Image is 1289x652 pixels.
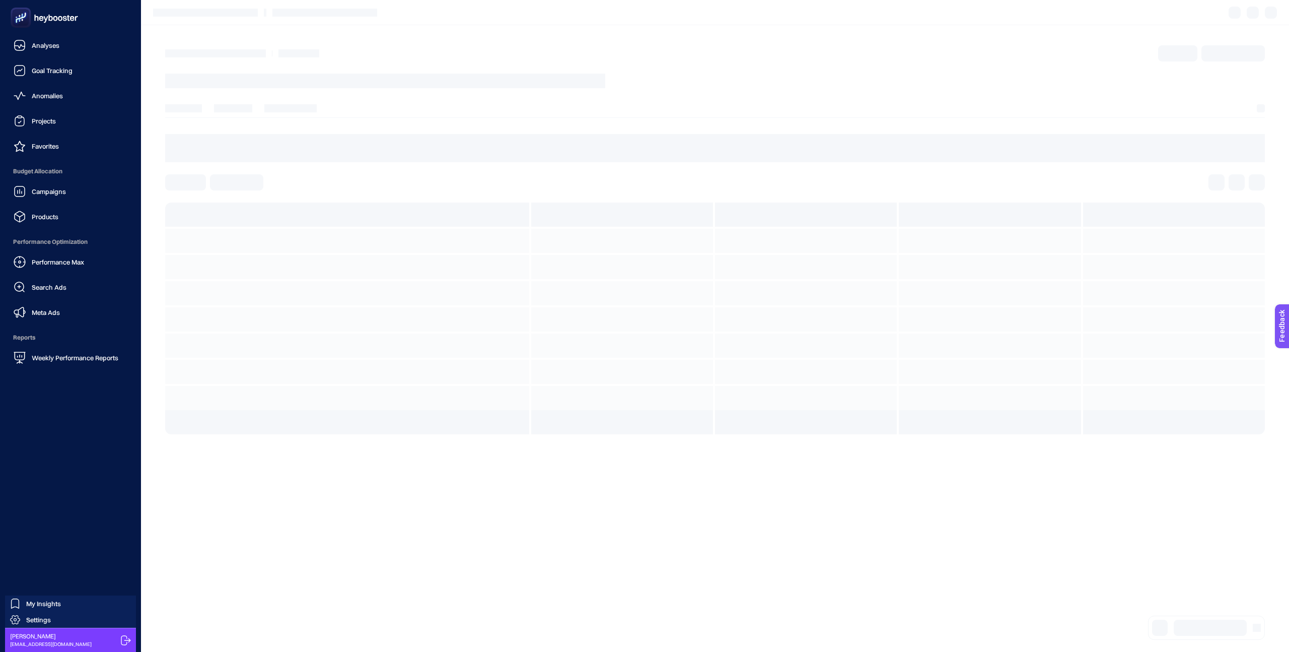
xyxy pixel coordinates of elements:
[32,354,118,362] span: Weekly Performance Reports
[8,111,133,131] a: Projects
[32,308,60,316] span: Meta Ads
[32,213,58,221] span: Products
[8,86,133,106] a: Anomalies
[26,616,51,624] span: Settings
[32,67,73,75] span: Goal Tracking
[8,136,133,156] a: Favorites
[8,207,133,227] a: Products
[8,328,133,348] span: Reports
[8,161,133,181] span: Budget Allocation
[8,277,133,297] a: Search Ads
[10,640,92,648] span: [EMAIL_ADDRESS][DOMAIN_NAME]
[8,252,133,272] a: Performance Max
[32,283,66,291] span: Search Ads
[8,60,133,81] a: Goal Tracking
[5,596,136,612] a: My Insights
[10,632,92,640] span: [PERSON_NAME]
[32,142,59,150] span: Favorites
[32,117,56,125] span: Projects
[32,258,84,266] span: Performance Max
[32,92,63,100] span: Anomalies
[6,3,38,11] span: Feedback
[8,348,133,368] a: Weekly Performance Reports
[5,612,136,628] a: Settings
[8,181,133,202] a: Campaigns
[8,35,133,55] a: Analyses
[32,187,66,195] span: Campaigns
[8,232,133,252] span: Performance Optimization
[8,302,133,322] a: Meta Ads
[32,41,59,49] span: Analyses
[26,600,61,608] span: My Insights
